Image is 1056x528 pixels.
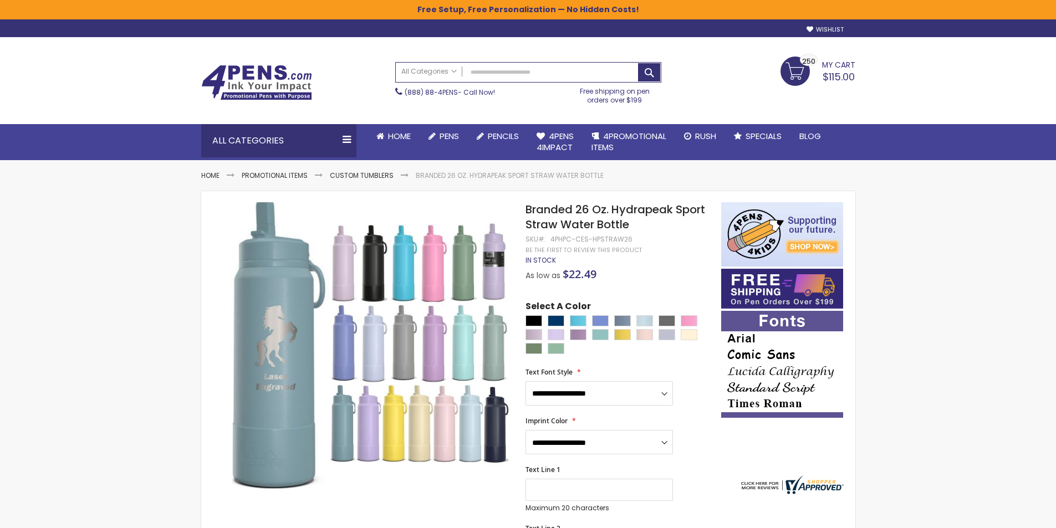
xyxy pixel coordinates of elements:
span: Blog [799,130,821,142]
a: Blog [790,124,830,148]
div: Lemon Yellow [614,329,631,340]
a: Home [201,171,220,180]
a: Specials [725,124,790,148]
span: - Call Now! [405,88,495,97]
div: Iceberg [659,329,675,340]
img: 4pens.com widget logo [738,475,844,494]
a: 4pens.com certificate URL [738,487,844,496]
li: Branded 26 Oz. Hydrapeak Sport Straw Water Bottle [416,171,604,180]
a: Pens [420,124,468,148]
span: Text Line 1 [526,465,560,474]
div: Seashell [636,329,653,340]
strong: SKU [526,234,546,244]
span: Home [388,130,411,142]
a: 4PROMOTIONALITEMS [583,124,675,160]
span: Pens [440,130,459,142]
img: Branded 26 Oz. Hydrapeak Sport Straw Water Bottle [223,201,511,488]
span: Text Font Style [526,367,573,377]
span: Pencils [488,130,519,142]
span: As low as [526,270,560,281]
span: Branded 26 Oz. Hydrapeak Sport Straw Water Bottle [526,202,705,232]
span: Specials [746,130,782,142]
span: In stock [526,255,556,265]
img: font-personalization-examples [721,311,843,418]
a: Promotional Items [242,171,308,180]
div: All Categories [201,124,356,157]
div: Mauve [570,329,586,340]
span: 4Pens 4impact [537,130,574,153]
div: 4PHPC-CES-HPSTRAW26 [550,235,632,244]
div: Free shipping on pen orders over $199 [568,83,661,105]
img: 4pens 4 kids [721,202,843,266]
div: Modern Blue [614,315,631,326]
span: $22.49 [563,266,596,281]
a: Home [368,124,420,148]
div: Powder Blue [636,315,653,326]
div: Sage Green [526,343,542,354]
div: Availability [526,256,556,265]
a: Custom Tumblers [330,171,394,180]
div: Grey [659,315,675,326]
span: $115.00 [823,70,855,84]
div: Navy Blue [548,315,564,326]
div: Blush [526,329,542,340]
div: Alpine [592,329,609,340]
span: Select A Color [526,300,591,315]
span: 250 [802,56,815,66]
div: Belize [570,315,586,326]
span: All Categories [401,67,457,76]
span: Rush [695,130,716,142]
a: (888) 88-4PENS [405,88,458,97]
a: All Categories [396,63,462,81]
span: Imprint Color [526,416,568,426]
a: Be the first to review this product [526,246,642,254]
a: Rush [675,124,725,148]
div: Pale Sage Green [548,343,564,354]
div: Orchid [548,329,564,340]
a: Pencils [468,124,528,148]
a: Wishlist [807,25,844,34]
img: Free shipping on orders over $199 [721,269,843,309]
img: 4Pens Custom Pens and Promotional Products [201,65,312,100]
div: Iris [592,315,609,326]
span: 4PROMOTIONAL ITEMS [591,130,666,153]
p: Maximum 20 characters [526,504,673,512]
a: 4Pens4impact [528,124,583,160]
div: Bubblegum [681,315,697,326]
div: Black [526,315,542,326]
a: $115.00 250 [780,57,855,84]
div: Cream [681,329,697,340]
